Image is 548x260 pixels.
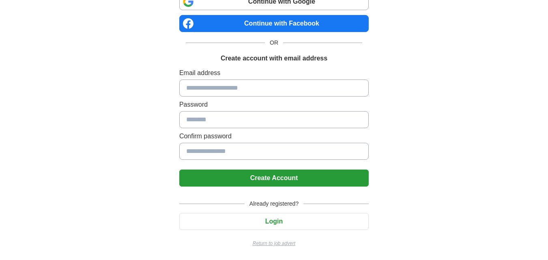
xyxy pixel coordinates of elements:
button: Login [179,213,369,230]
h1: Create account with email address [221,54,327,63]
span: Already registered? [245,200,303,208]
label: Confirm password [179,131,369,141]
label: Password [179,100,369,110]
a: Return to job advert [179,240,369,247]
button: Create Account [179,170,369,187]
span: OR [265,39,283,47]
a: Continue with Facebook [179,15,369,32]
label: Email address [179,68,369,78]
a: Login [179,218,369,225]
